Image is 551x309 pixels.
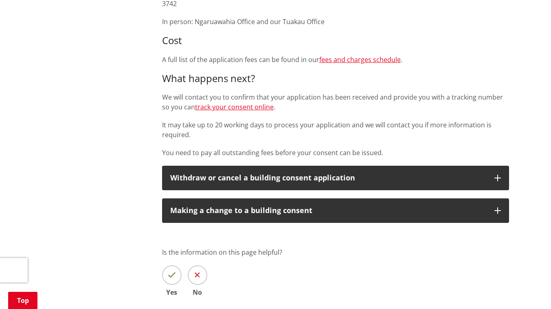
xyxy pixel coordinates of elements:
[162,198,509,223] button: Making a change to a building consent
[188,289,207,296] span: No
[170,174,486,182] div: Withdraw or cancel a building consent application
[319,55,401,64] a: fees and charges schedule
[514,275,543,304] iframe: Messenger Launcher
[162,55,509,64] p: A full list of the application fees can be found in our .
[162,120,509,140] p: It may take up to 20 working days to process your application and we will contact you if more inf...
[8,292,37,309] a: Top
[195,102,274,111] a: track your consent online
[162,148,509,158] p: You need to pay all outstanding fees before your consent can be issued.
[170,207,486,215] div: Making a change to a building consent
[162,166,509,190] button: Withdraw or cancel a building consent application
[162,73,509,84] h3: What happens next?
[162,92,509,112] p: We will contact you to confirm that your application has been received and provide you with a tra...
[162,247,509,257] p: Is the information on this page helpful?
[162,289,182,296] span: Yes
[162,35,509,47] h3: Cost
[162,17,509,27] p: In person: Ngaruawahia Office and our Tuakau Office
